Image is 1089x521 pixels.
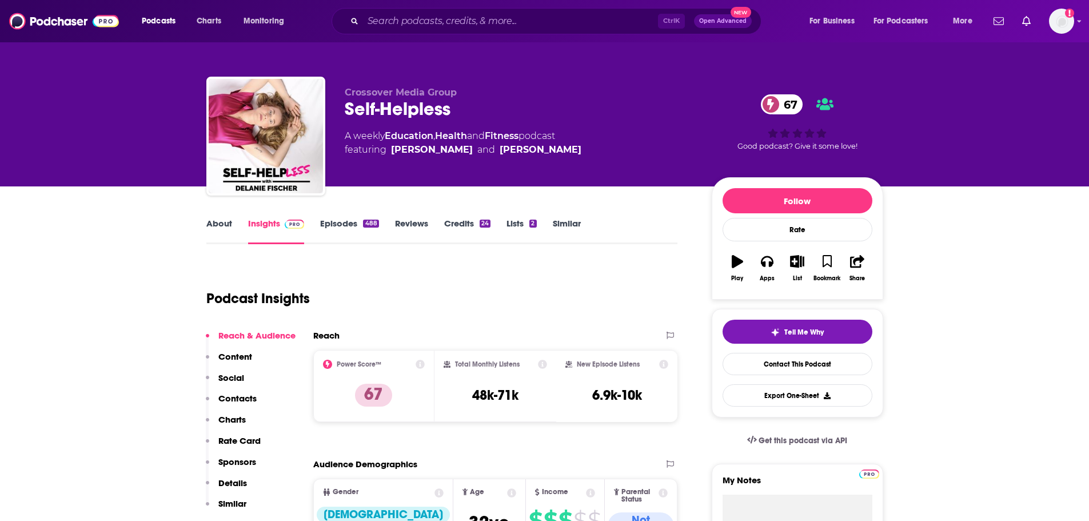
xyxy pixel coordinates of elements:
[218,414,246,425] p: Charts
[313,330,340,341] h2: Reach
[355,384,392,407] p: 67
[793,275,802,282] div: List
[723,248,752,289] button: Play
[345,129,581,157] div: A weekly podcast
[542,488,568,496] span: Income
[218,393,257,404] p: Contacts
[989,11,1008,31] a: Show notifications dropdown
[206,330,296,351] button: Reach & Audience
[737,142,857,150] span: Good podcast? Give it some love!
[866,12,945,30] button: open menu
[506,218,536,244] a: Lists2
[723,218,872,241] div: Rate
[337,360,381,368] h2: Power Score™
[236,12,299,30] button: open menu
[859,468,879,479] a: Pro website
[723,188,872,213] button: Follow
[209,79,323,193] img: Self-Helpless
[206,393,257,414] button: Contacts
[782,248,812,289] button: List
[363,12,658,30] input: Search podcasts, credits, & more...
[472,387,518,404] h3: 48k-71k
[953,13,972,29] span: More
[859,470,879,479] img: Podchaser Pro
[333,488,358,496] span: Gender
[342,8,772,34] div: Search podcasts, credits, & more...
[444,218,490,244] a: Credits24
[206,351,252,372] button: Content
[1065,9,1074,18] svg: Add a profile image
[529,220,536,228] div: 2
[771,328,780,337] img: tell me why sparkle
[723,353,872,375] a: Contact This Podcast
[723,320,872,344] button: tell me why sparkleTell Me Why
[455,360,520,368] h2: Total Monthly Listens
[134,12,190,30] button: open menu
[313,459,417,470] h2: Audience Demographics
[621,488,657,503] span: Parental Status
[813,275,840,282] div: Bookmark
[761,94,803,114] a: 67
[218,351,252,362] p: Content
[218,435,261,446] p: Rate Card
[759,436,847,446] span: Get this podcast via API
[218,456,256,467] p: Sponsors
[738,427,857,455] a: Get this podcast via API
[470,488,484,496] span: Age
[812,248,842,289] button: Bookmark
[206,218,232,244] a: About
[206,290,310,307] h1: Podcast Insights
[577,360,640,368] h2: New Episode Listens
[760,275,775,282] div: Apps
[699,18,747,24] span: Open Advanced
[206,435,261,456] button: Rate Card
[9,10,119,32] img: Podchaser - Follow, Share and Rate Podcasts
[809,13,855,29] span: For Business
[345,143,581,157] span: featuring
[206,414,246,435] button: Charts
[1049,9,1074,34] button: Show profile menu
[391,143,473,157] a: Kelsey Cook
[500,143,581,157] a: Delanie Fischer
[142,13,175,29] span: Podcasts
[945,12,987,30] button: open menu
[320,218,378,244] a: Episodes488
[731,275,743,282] div: Play
[285,220,305,229] img: Podchaser Pro
[873,13,928,29] span: For Podcasters
[218,330,296,341] p: Reach & Audience
[1049,9,1074,34] span: Logged in as RiverheadPublicity
[206,456,256,478] button: Sponsors
[694,14,752,28] button: Open AdvancedNew
[385,130,433,141] a: Education
[433,130,435,141] span: ,
[842,248,872,289] button: Share
[553,218,581,244] a: Similar
[218,478,247,488] p: Details
[218,372,244,383] p: Social
[480,220,490,228] div: 24
[206,478,247,499] button: Details
[723,475,872,495] label: My Notes
[784,328,824,337] span: Tell Me Why
[592,387,642,404] h3: 6.9k-10k
[849,275,865,282] div: Share
[485,130,518,141] a: Fitness
[218,498,246,509] p: Similar
[189,12,228,30] a: Charts
[244,13,284,29] span: Monitoring
[752,248,782,289] button: Apps
[435,130,467,141] a: Health
[363,220,378,228] div: 488
[467,130,485,141] span: and
[206,498,246,519] button: Similar
[723,384,872,407] button: Export One-Sheet
[345,87,457,98] span: Crossover Media Group
[772,94,803,114] span: 67
[658,14,685,29] span: Ctrl K
[395,218,428,244] a: Reviews
[731,7,751,18] span: New
[248,218,305,244] a: InsightsPodchaser Pro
